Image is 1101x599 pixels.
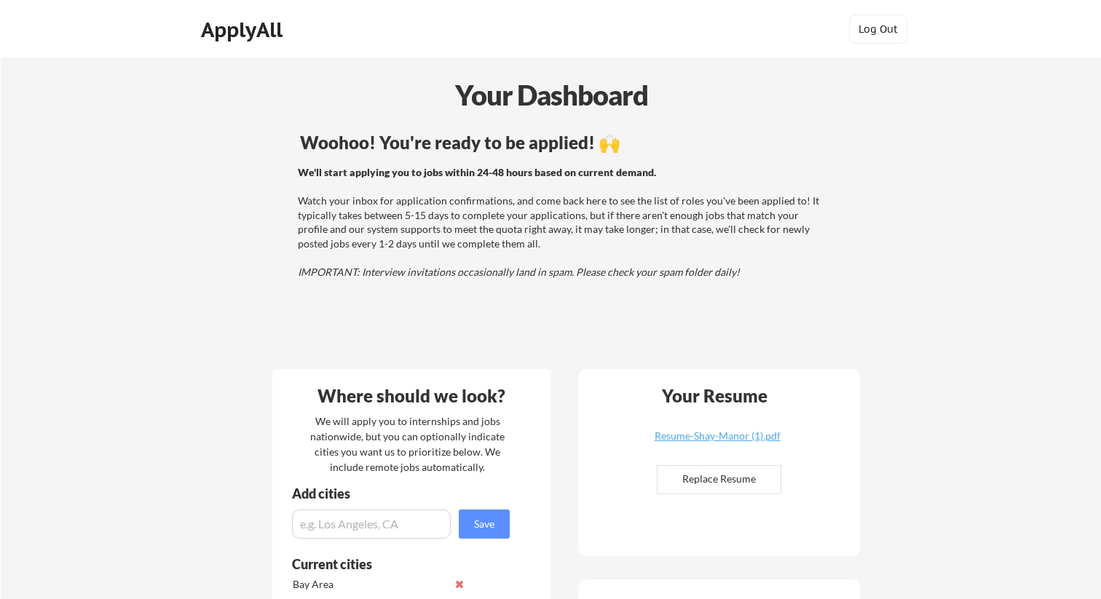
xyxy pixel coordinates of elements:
[292,509,451,539] input: e.g. Los Angeles, CA
[276,387,547,405] div: Where should we look?
[298,266,740,278] em: IMPORTANT: Interview invitations occasionally land in spam. Please check your spam folder daily!
[631,431,804,441] div: Resume-Shay-Manor (1).pdf
[292,487,513,500] div: Add cities
[292,558,494,571] div: Current cities
[201,17,287,42] div: ApplyAll
[459,509,510,539] button: Save
[307,413,508,475] div: We will apply you to internships and jobs nationwide, but you can optionally indicate cities you ...
[298,165,823,279] div: Watch your inbox for application confirmations, and come back here to see the list of roles you'v...
[293,577,446,592] div: Bay Area
[849,15,907,44] button: Log Out
[298,166,656,178] strong: We'll start applying you to jobs within 24-48 hours based on current demand.
[1,74,1101,116] div: Your Dashboard
[631,431,804,453] a: Resume-Shay-Manor (1).pdf
[300,134,825,151] div: Woohoo! You're ready to be applied! 🙌
[642,387,786,405] div: Your Resume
